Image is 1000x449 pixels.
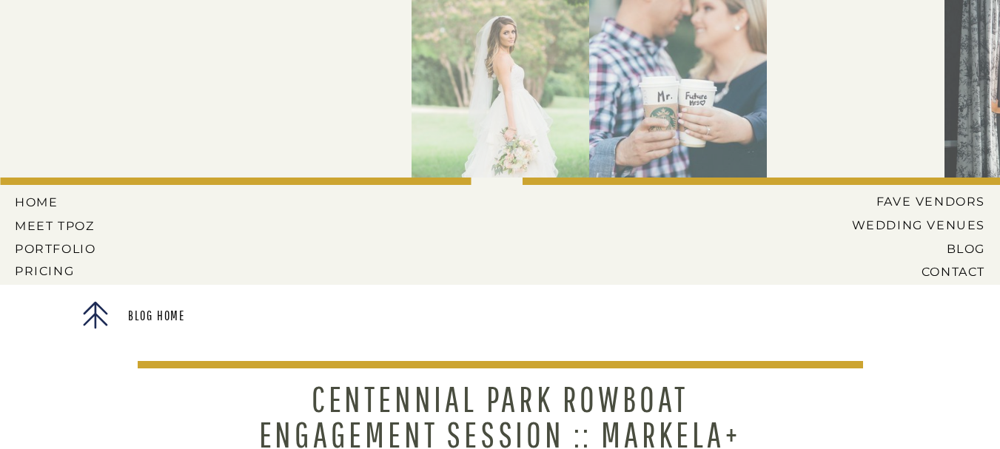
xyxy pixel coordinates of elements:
[864,195,985,208] a: Fave Vendors
[869,265,985,278] a: CONTACT
[15,264,99,277] a: Pricing
[110,309,204,325] a: Blog Home
[15,242,99,255] a: PORTFOLIO
[829,218,985,232] a: Wedding Venues
[15,195,81,209] a: HOME
[840,242,985,255] a: BLOG
[15,219,95,232] a: MEET tPoz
